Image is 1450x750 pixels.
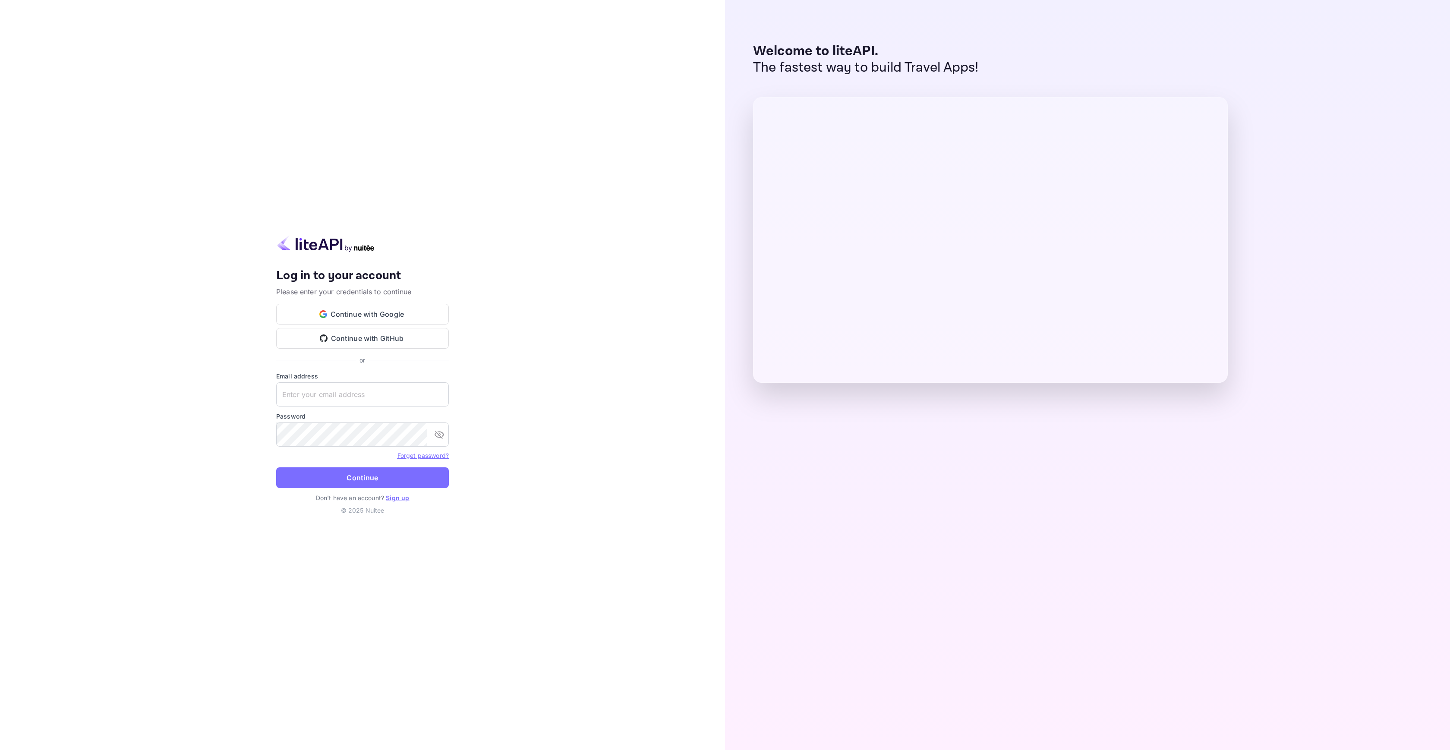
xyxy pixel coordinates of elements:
a: Forget password? [397,452,449,459]
p: or [359,356,365,365]
label: Email address [276,372,449,381]
a: Forget password? [397,451,449,460]
button: Continue with Google [276,304,449,325]
p: © 2025 Nuitee [276,506,449,515]
p: Please enter your credentials to continue [276,287,449,297]
h4: Log in to your account [276,268,449,284]
p: Welcome to liteAPI. [753,43,979,60]
p: Don't have an account? [276,493,449,502]
input: Enter your email address [276,382,449,407]
a: Sign up [386,494,409,501]
p: The fastest way to build Travel Apps! [753,60,979,76]
button: Continue with GitHub [276,328,449,349]
label: Password [276,412,449,421]
button: Continue [276,467,449,488]
img: liteapi [276,235,375,252]
button: toggle password visibility [431,426,448,443]
img: liteAPI Dashboard Preview [753,97,1228,383]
